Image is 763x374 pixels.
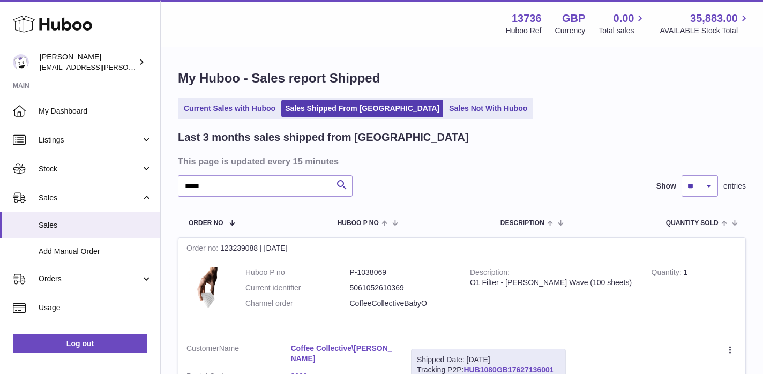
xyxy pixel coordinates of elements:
[562,11,585,26] strong: GBP
[39,274,141,284] span: Orders
[338,220,379,227] span: Huboo P no
[189,220,223,227] span: Order No
[178,155,743,167] h3: This page is updated every 15 minutes
[245,267,350,278] dt: Huboo P no
[463,365,553,374] a: HUB1080GB17627136001
[470,278,635,288] div: O1 Filter - [PERSON_NAME] Wave (100 sheets)
[13,54,29,70] img: horia@orea.uk
[178,238,745,259] div: 123239088 | [DATE]
[690,11,738,26] span: 35,883.00
[417,355,560,365] div: Shipped Date: [DATE]
[512,11,542,26] strong: 13736
[186,343,291,366] dt: Name
[245,283,350,293] dt: Current identifier
[599,26,646,36] span: Total sales
[39,135,141,145] span: Listings
[186,267,229,325] img: 137361742780911.png
[178,130,469,145] h2: Last 3 months sales shipped from [GEOGRAPHIC_DATA]
[39,303,152,313] span: Usage
[470,268,510,279] strong: Description
[39,164,141,174] span: Stock
[291,343,395,364] a: Coffee Collective\[PERSON_NAME]
[506,26,542,36] div: Huboo Ref
[186,244,220,255] strong: Order no
[666,220,719,227] span: Quantity Sold
[39,193,141,203] span: Sales
[350,298,454,309] dd: CoffeeCollectiveBabyO
[13,334,147,353] a: Log out
[350,283,454,293] dd: 5061052610369
[644,259,745,335] td: 1
[555,26,586,36] div: Currency
[599,11,646,36] a: 0.00 Total sales
[723,181,746,191] span: entries
[614,11,634,26] span: 0.00
[39,246,152,257] span: Add Manual Order
[652,268,684,279] strong: Quantity
[39,220,152,230] span: Sales
[656,181,676,191] label: Show
[186,344,219,353] span: Customer
[180,100,279,117] a: Current Sales with Huboo
[40,63,215,71] span: [EMAIL_ADDRESS][PERSON_NAME][DOMAIN_NAME]
[350,267,454,278] dd: P-1038069
[445,100,531,117] a: Sales Not With Huboo
[660,26,750,36] span: AVAILABLE Stock Total
[39,106,152,116] span: My Dashboard
[178,70,746,87] h1: My Huboo - Sales report Shipped
[660,11,750,36] a: 35,883.00 AVAILABLE Stock Total
[500,220,544,227] span: Description
[245,298,350,309] dt: Channel order
[281,100,443,117] a: Sales Shipped From [GEOGRAPHIC_DATA]
[40,52,136,72] div: [PERSON_NAME]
